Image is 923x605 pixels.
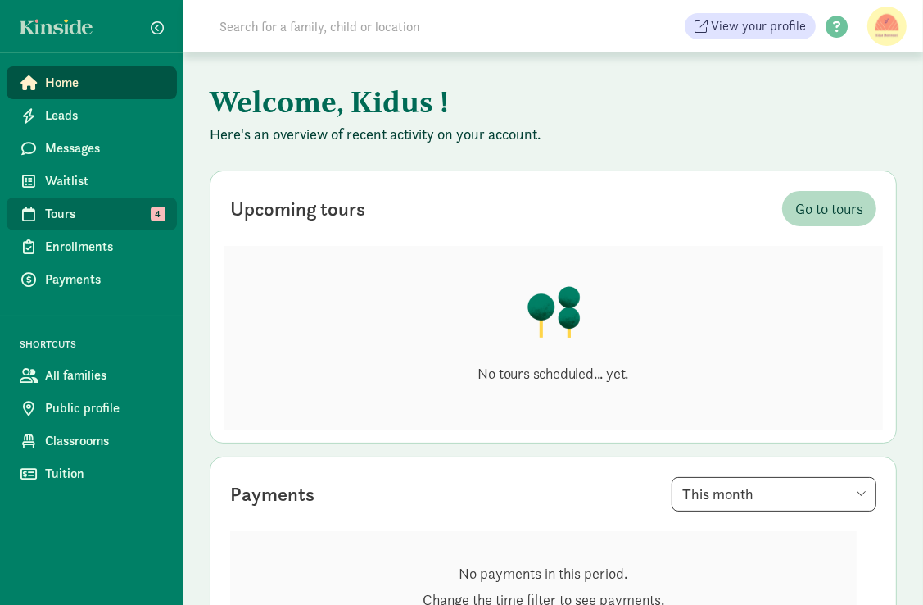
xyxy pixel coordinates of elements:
[423,564,664,584] p: No payments in this period.
[795,198,863,220] span: Go to tours
[45,398,164,418] span: Public profile
[45,431,164,451] span: Classrooms
[7,99,177,132] a: Leads
[7,457,177,490] a: Tuition
[526,285,581,338] img: illustration-trees.png
[151,207,165,221] span: 4
[45,171,164,191] span: Waitlist
[45,139,164,158] span: Messages
[782,191,876,226] a: Go to tours
[7,425,177,457] a: Classrooms
[841,526,923,605] iframe: Chat Widget
[45,204,164,224] span: Tours
[45,464,164,484] span: Tuition
[7,392,177,425] a: Public profile
[45,366,164,385] span: All families
[45,270,164,289] span: Payments
[478,364,629,384] p: No tours scheduled... yet.
[7,198,177,230] a: Tours 4
[711,16,806,36] span: View your profile
[45,106,164,125] span: Leads
[45,237,164,257] span: Enrollments
[7,263,177,296] a: Payments
[230,480,314,509] div: Payments
[210,79,897,125] h1: Welcome, Kidus !
[7,132,177,165] a: Messages
[210,10,669,43] input: Search for a family, child or location
[7,359,177,392] a: All families
[210,125,897,144] p: Here's an overview of recent activity on your account.
[45,73,164,93] span: Home
[685,13,816,39] a: View your profile
[7,165,177,198] a: Waitlist
[7,66,177,99] a: Home
[7,230,177,263] a: Enrollments
[230,194,365,224] div: Upcoming tours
